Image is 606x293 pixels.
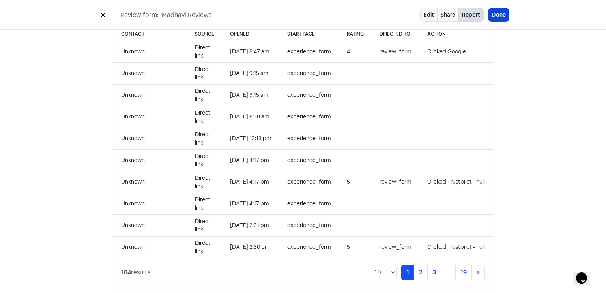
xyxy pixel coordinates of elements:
[187,149,222,171] td: Direct link
[427,265,441,280] a: 3
[471,265,485,280] a: Next
[279,106,339,128] td: experience_form
[187,106,222,128] td: Direct link
[187,193,222,214] td: Direct link
[419,171,493,193] td: Clicked Trustpilot - null
[113,171,187,193] td: Unknown
[222,149,279,171] td: [DATE] 4:17 pm
[419,27,493,41] th: Action
[187,84,222,106] td: Direct link
[420,8,438,22] a: Edit
[187,128,222,149] td: Direct link
[372,171,419,193] td: review_form
[477,268,480,276] span: »
[455,265,472,280] a: 19
[372,27,419,41] th: Directed to
[222,193,279,214] td: [DATE] 4:17 pm
[339,236,372,258] td: 5
[113,41,187,62] td: Unknown
[279,128,339,149] td: experience_form
[573,261,598,285] iframe: chat widget
[419,236,493,258] td: Clicked Trustpilot - null
[372,236,419,258] td: review_form
[372,41,419,62] td: review_form
[120,10,159,20] span: Review form:
[113,84,187,106] td: Unknown
[488,8,509,21] button: Done
[113,106,187,128] td: Unknown
[121,268,150,277] div: results
[279,214,339,236] td: experience_form
[222,41,279,62] td: [DATE] 8:47 am
[222,62,279,84] td: [DATE] 9:15 am
[401,265,414,280] a: 1
[187,27,222,41] th: Source
[414,265,428,280] a: 2
[279,193,339,214] td: experience_form
[113,128,187,149] td: Unknown
[458,8,484,22] button: Report
[113,214,187,236] td: Unknown
[279,236,339,258] td: experience_form
[113,62,187,84] td: Unknown
[222,27,279,41] th: Opened
[113,27,187,41] th: Contact
[339,27,372,41] th: Rating
[187,214,222,236] td: Direct link
[419,41,493,62] td: Clicked Google
[437,8,459,22] a: Share
[113,193,187,214] td: Unknown
[339,41,372,62] td: 4
[222,128,279,149] td: [DATE] 12:13 pm
[187,41,222,62] td: Direct link
[187,236,222,258] td: Direct link
[113,236,187,258] td: Unknown
[279,41,339,62] td: experience_form
[279,84,339,106] td: experience_form
[222,236,279,258] td: [DATE] 2:30 pm
[222,214,279,236] td: [DATE] 2:31 pm
[187,62,222,84] td: Direct link
[222,106,279,128] td: [DATE] 6:38 am
[441,265,456,280] a: ...
[279,27,339,41] th: Start page
[279,62,339,84] td: experience_form
[339,171,372,193] td: 5
[222,171,279,193] td: [DATE] 4:17 pm
[222,84,279,106] td: [DATE] 9:15 am
[279,171,339,193] td: experience_form
[113,149,187,171] td: Unknown
[121,268,131,276] strong: 184
[279,149,339,171] td: experience_form
[187,171,222,193] td: Direct link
